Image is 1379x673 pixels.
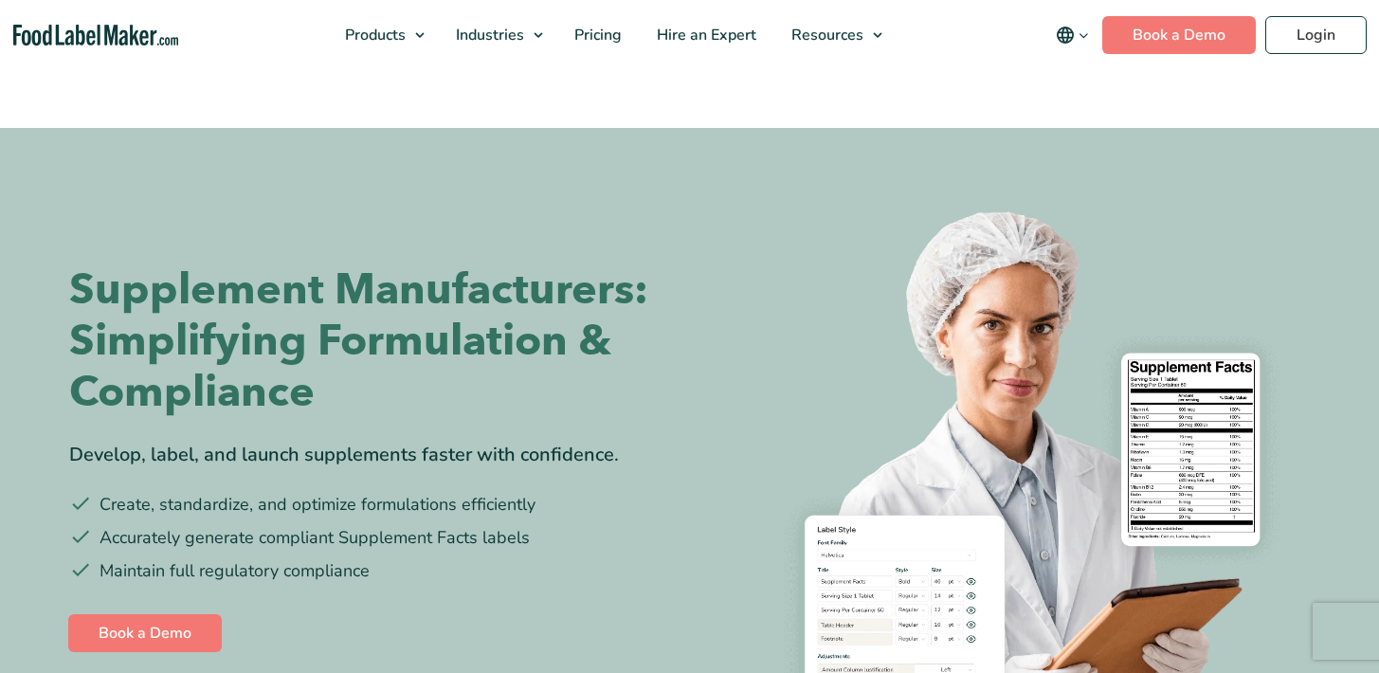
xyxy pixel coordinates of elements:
li: Maintain full regulatory compliance [69,558,676,584]
span: Pricing [569,25,624,45]
span: Products [339,25,408,45]
a: Book a Demo [1102,16,1256,54]
h1: Supplement Manufacturers: Simplifying Formulation & Compliance [69,264,676,418]
a: Login [1265,16,1367,54]
a: Book a Demo [68,614,222,652]
li: Accurately generate compliant Supplement Facts labels [69,525,676,551]
span: Industries [450,25,526,45]
li: Create, standardize, and optimize formulations efficiently [69,492,676,518]
span: Resources [786,25,865,45]
span: Hire an Expert [651,25,758,45]
div: Develop, label, and launch supplements faster with confidence. [69,441,676,469]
